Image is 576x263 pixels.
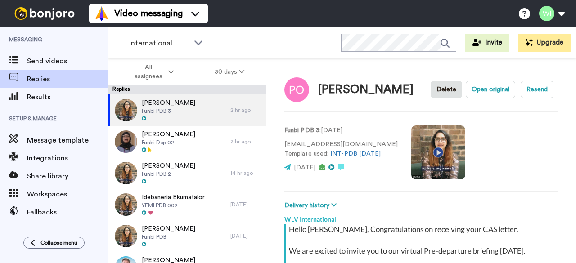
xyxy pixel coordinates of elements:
span: All assignees [130,63,166,81]
span: [DATE] [294,165,315,171]
span: YEMI PDB 002 [142,202,205,209]
a: [PERSON_NAME]Funbi PDB 32 hr ago [108,94,266,126]
button: Invite [465,34,509,52]
div: Replies [108,85,266,94]
span: Funbi PDB 3 [142,107,195,115]
span: [PERSON_NAME] [142,98,195,107]
div: 2 hr ago [230,138,262,145]
span: Workspaces [27,189,108,200]
a: [PERSON_NAME]Funbi Dep 022 hr ago [108,126,266,157]
button: 30 days [194,64,265,80]
div: WLV International [284,210,558,224]
span: Send videos [27,56,108,67]
img: 034932f8-5e73-4ccf-979d-a3109bcc44bc-thumb.jpg [115,193,137,216]
span: Integrations [27,153,108,164]
div: 2 hr ago [230,107,262,114]
span: [PERSON_NAME] [142,130,195,139]
strong: Funbi PDB 3 [284,127,319,134]
button: Upgrade [518,34,571,52]
div: 14 hr ago [230,169,262,177]
a: INT-PDB [DATE] [330,151,381,157]
button: Delivery history [284,201,339,210]
img: af7d3279-888b-4a69-a287-6b44ac959129-thumb.jpg [115,162,137,184]
p: [EMAIL_ADDRESS][DOMAIN_NAME] Template used: [284,140,398,159]
div: [PERSON_NAME] [318,83,414,96]
img: 5d44d579-8857-467c-964f-7684aa52eaf1-thumb.jpg [115,99,137,121]
button: Delete [431,81,462,98]
img: bj-logo-header-white.svg [11,7,78,20]
span: Replies [27,74,108,85]
span: [PERSON_NAME] [142,224,195,233]
a: Idebaneria EkumatalorYEMI PDB 002[DATE] [108,189,266,220]
div: [DATE] [230,232,262,240]
button: All assignees [110,59,194,85]
span: [PERSON_NAME] [142,161,195,170]
img: Image of Priscilla Onwuka [284,77,309,102]
span: Collapse menu [40,239,77,246]
img: 94fa5eca-16e8-43c4-ab44-e3af1d854f4f-thumb.jpg [115,130,137,153]
span: Idebaneria Ekumatalor [142,193,205,202]
img: efeae950-0c2e-44e3-9c57-74bcccf6614e-thumb.jpg [115,225,137,247]
button: Resend [521,81,553,98]
button: Collapse menu [23,237,85,249]
button: Open original [466,81,515,98]
span: Fallbacks [27,207,108,218]
span: Share library [27,171,108,182]
div: [DATE] [230,201,262,208]
span: Video messaging [114,7,183,20]
span: Message template [27,135,108,146]
span: Funbi PDB 2 [142,170,195,178]
p: : [DATE] [284,126,398,135]
span: Results [27,92,108,103]
a: [PERSON_NAME]Funbi PDB 214 hr ago [108,157,266,189]
span: International [129,38,189,49]
img: vm-color.svg [94,6,109,21]
a: [PERSON_NAME]Funbi PDB[DATE] [108,220,266,252]
span: Funbi PDB [142,233,195,241]
span: Funbi Dep 02 [142,139,195,146]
